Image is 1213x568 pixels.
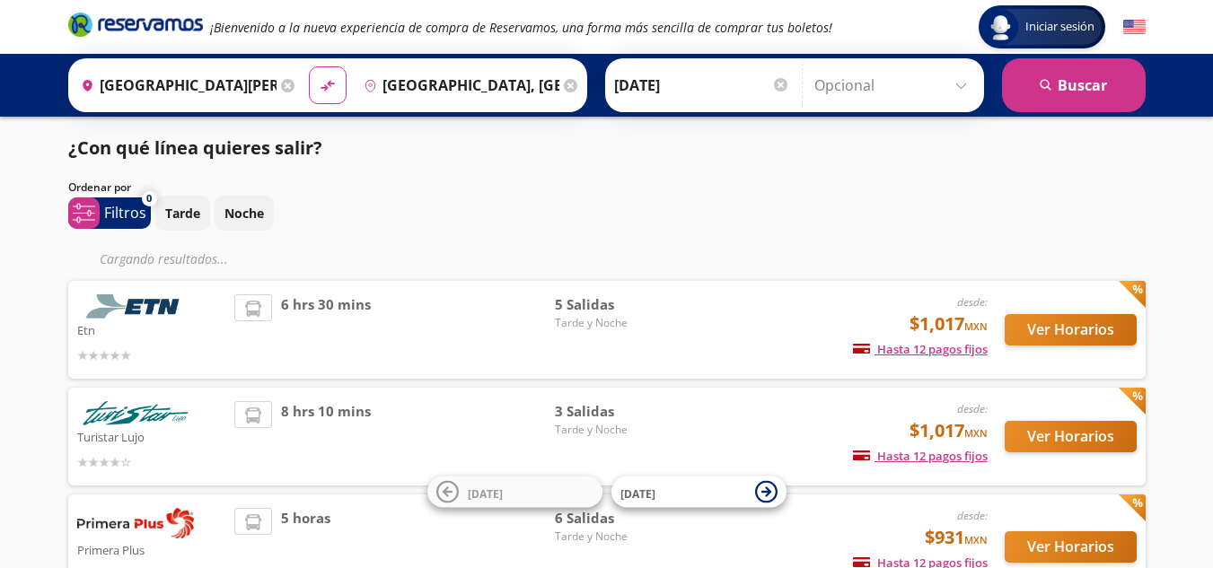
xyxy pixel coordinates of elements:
span: Hasta 12 pagos fijos [853,341,988,357]
button: Noche [215,196,274,231]
span: $1,017 [910,310,988,337]
em: desde: [957,401,988,416]
span: Iniciar sesión [1018,18,1102,36]
p: Filtros [104,202,146,223]
span: Tarde y Noche [555,422,681,438]
input: Buscar Origen [74,63,277,108]
span: $931 [925,524,988,551]
img: Primera Plus [77,508,194,538]
span: $1,017 [910,417,988,444]
em: ¡Bienvenido a la nueva experiencia de compra de Reservamos, una forma más sencilla de comprar tus... [210,19,832,36]
button: [DATE] [611,476,787,508]
p: Tarde [165,204,200,223]
span: 0 [146,191,152,206]
small: MXN [964,533,988,546]
button: 0Filtros [68,197,151,229]
p: ¿Con qué línea quieres salir? [68,135,322,162]
button: English [1123,16,1146,39]
em: desde: [957,508,988,523]
img: Turistar Lujo [77,401,194,425]
p: Turistar Lujo [77,425,226,447]
button: Ver Horarios [1005,314,1137,345]
span: 6 hrs 30 mins [281,294,371,365]
input: Opcional [814,63,975,108]
span: Tarde y Noche [555,315,681,331]
p: Primera Plus [77,538,226,560]
input: Buscar Destino [356,63,559,108]
input: Elegir Fecha [614,63,790,108]
em: Cargando resultados ... [100,250,228,267]
img: Etn [77,294,194,319]
button: Ver Horarios [1005,531,1137,563]
span: 8 hrs 10 mins [281,401,371,472]
a: Brand Logo [68,11,203,43]
button: Tarde [155,196,210,231]
span: Hasta 12 pagos fijos [853,448,988,464]
small: MXN [964,319,988,333]
span: 5 Salidas [555,294,681,315]
em: desde: [957,294,988,310]
i: Brand Logo [68,11,203,38]
span: [DATE] [620,485,655,501]
p: Ordenar por [68,179,131,196]
button: [DATE] [427,476,602,508]
small: MXN [964,426,988,440]
span: 6 Salidas [555,508,681,529]
span: 3 Salidas [555,401,681,422]
p: Noche [224,204,264,223]
p: Etn [77,319,226,340]
button: Ver Horarios [1005,421,1137,452]
span: [DATE] [468,485,503,501]
button: Buscar [1002,58,1146,112]
span: Tarde y Noche [555,529,681,545]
